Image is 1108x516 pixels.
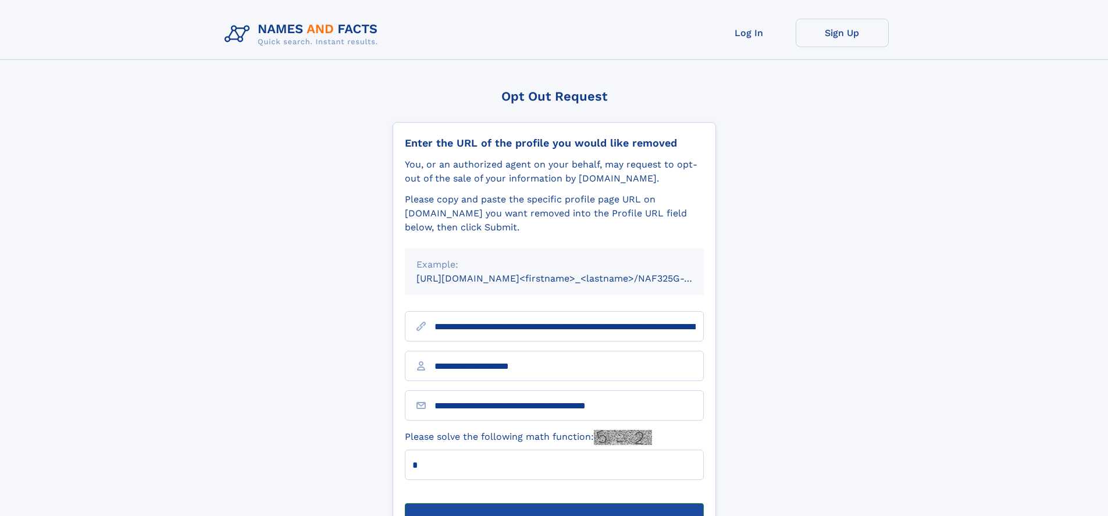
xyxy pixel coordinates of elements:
[405,193,704,234] div: Please copy and paste the specific profile page URL on [DOMAIN_NAME] you want removed into the Pr...
[405,137,704,150] div: Enter the URL of the profile you would like removed
[703,19,796,47] a: Log In
[416,258,692,272] div: Example:
[796,19,889,47] a: Sign Up
[416,273,726,284] small: [URL][DOMAIN_NAME]<firstname>_<lastname>/NAF325G-xxxxxxxx
[220,19,387,50] img: Logo Names and Facts
[405,430,652,445] label: Please solve the following math function:
[405,158,704,186] div: You, or an authorized agent on your behalf, may request to opt-out of the sale of your informatio...
[393,89,716,104] div: Opt Out Request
